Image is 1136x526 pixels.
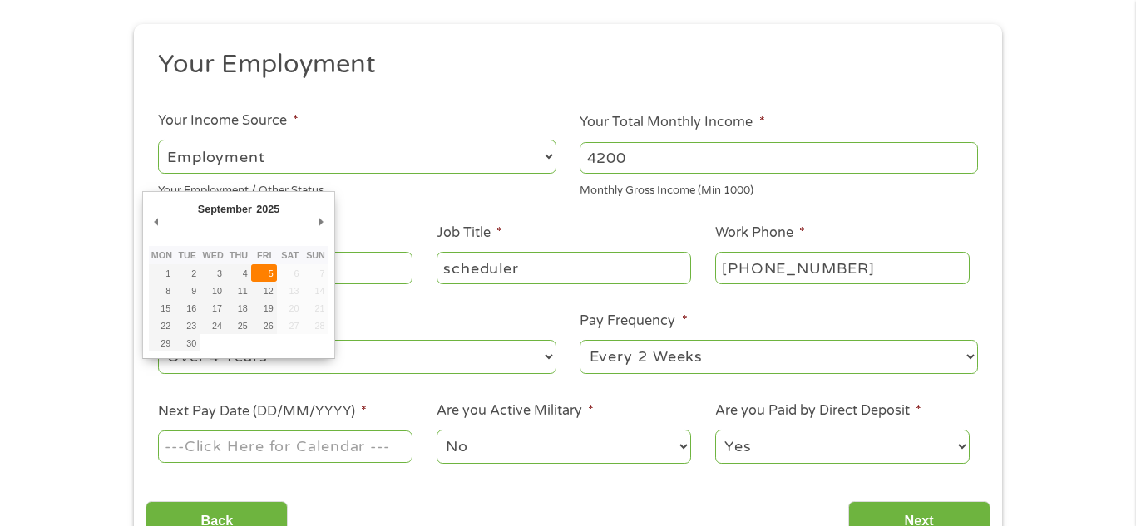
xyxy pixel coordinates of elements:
[251,317,277,334] button: 26
[251,282,277,299] button: 12
[580,312,687,330] label: Pay Frequency
[200,317,226,334] button: 24
[226,264,252,282] button: 4
[715,224,805,242] label: Work Phone
[254,198,282,220] div: 2025
[251,299,277,317] button: 19
[200,282,226,299] button: 10
[200,264,226,282] button: 3
[437,402,594,420] label: Are you Active Military
[149,210,164,233] button: Previous Month
[200,299,226,317] button: 17
[257,250,271,260] abbr: Friday
[715,402,921,420] label: Are you Paid by Direct Deposit
[158,430,412,462] input: Use the arrow keys to pick a date
[158,48,966,81] h2: Your Employment
[175,334,200,351] button: 30
[178,250,196,260] abbr: Tuesday
[203,250,224,260] abbr: Wednesday
[175,264,200,282] button: 2
[149,334,175,351] button: 29
[195,198,254,220] div: September
[175,317,200,334] button: 23
[251,264,277,282] button: 5
[580,142,978,174] input: 1800
[580,177,978,199] div: Monthly Gross Income (Min 1000)
[226,317,252,334] button: 25
[226,282,252,299] button: 11
[158,403,367,420] label: Next Pay Date (DD/MM/YYYY)
[226,299,252,317] button: 18
[715,252,970,283] input: (231) 754-4010
[437,224,502,242] label: Job Title
[314,210,328,233] button: Next Month
[149,282,175,299] button: 8
[158,177,556,199] div: Your Employment / Other Status
[149,264,175,282] button: 1
[175,282,200,299] button: 9
[158,112,299,130] label: Your Income Source
[580,114,764,131] label: Your Total Monthly Income
[230,250,248,260] abbr: Thursday
[437,252,691,283] input: Cashier
[281,250,299,260] abbr: Saturday
[149,317,175,334] button: 22
[151,250,172,260] abbr: Monday
[175,299,200,317] button: 16
[149,299,175,317] button: 15
[306,250,325,260] abbr: Sunday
